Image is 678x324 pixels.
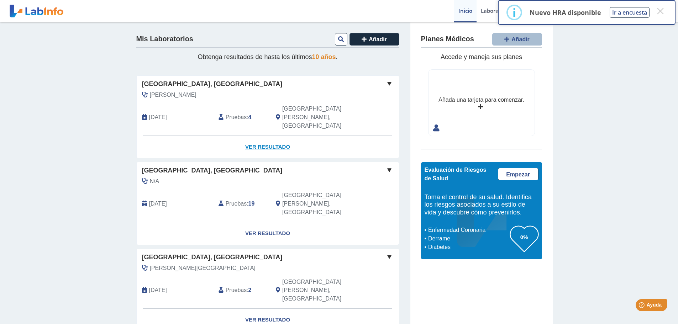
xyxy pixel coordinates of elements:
span: Pruebas [226,113,247,122]
div: : [213,278,270,303]
span: Añadir [369,36,387,42]
li: Diabetes [426,243,510,251]
span: Accede y maneja sus planes [441,53,522,60]
b: 19 [248,201,255,207]
span: 10 años [312,53,336,60]
span: San Juan, PR [282,191,361,217]
span: 2025-09-17 [149,113,167,122]
button: Ir a encuesta [610,7,650,18]
button: Close this dialog [654,5,667,17]
span: Empezar [506,171,530,177]
li: Derrame [426,234,510,243]
p: Nuevo HRA disponible [530,8,601,17]
div: : [213,105,270,130]
span: 2025-07-18 [149,200,167,208]
span: Pruebas [226,200,247,208]
b: 4 [248,114,252,120]
a: Empezar [498,168,538,180]
span: Pruebas [226,286,247,294]
button: Añadir [349,33,399,46]
a: Ver Resultado [137,136,399,158]
span: Santiago Carrion, Ada [150,264,256,272]
span: 2025-05-10 [149,286,167,294]
iframe: Help widget launcher [615,296,670,316]
a: Ver Resultado [137,222,399,245]
span: Segarra, Neira [150,91,196,99]
h3: 0% [510,233,538,241]
div: : [213,191,270,217]
h4: Planes Médicos [421,35,474,43]
button: Añadir [492,33,542,46]
div: Añada una tarjeta para comenzar. [438,96,524,104]
span: San Juan, PR [282,105,361,130]
h5: Toma el control de su salud. Identifica los riesgos asociados a su estilo de vida y descubre cómo... [425,193,538,217]
div: i [513,6,516,19]
span: San Juan, PR [282,278,361,303]
span: Evaluación de Riesgos de Salud [425,167,487,181]
span: [GEOGRAPHIC_DATA], [GEOGRAPHIC_DATA] [142,166,283,175]
span: [GEOGRAPHIC_DATA], [GEOGRAPHIC_DATA] [142,79,283,89]
li: Enfermedad Coronaria [426,226,510,234]
span: N/A [150,177,159,186]
span: Obtenga resultados de hasta los últimos . [198,53,337,60]
h4: Mis Laboratorios [136,35,193,43]
span: [GEOGRAPHIC_DATA], [GEOGRAPHIC_DATA] [142,253,283,262]
b: 2 [248,287,252,293]
span: Añadir [511,36,530,42]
